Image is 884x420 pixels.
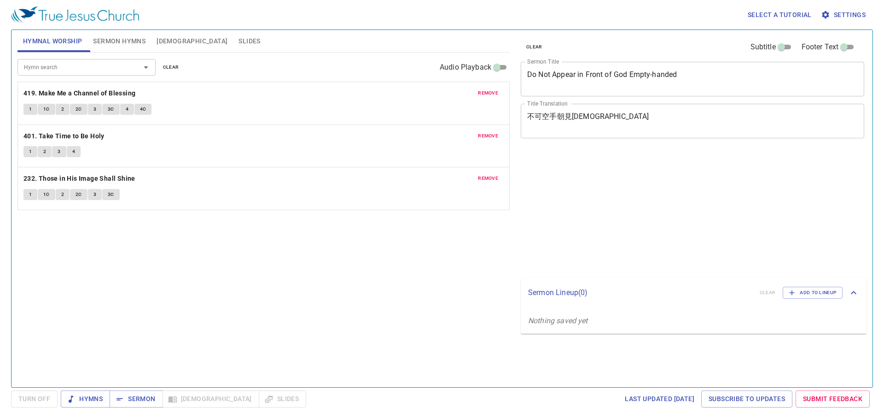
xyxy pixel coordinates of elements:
[748,9,812,21] span: Select a tutorial
[29,105,32,113] span: 1
[23,104,37,115] button: 1
[796,390,870,408] a: Submit Feedback
[621,390,698,408] a: Last updated [DATE]
[528,316,588,325] i: Nothing saved yet
[478,89,498,97] span: remove
[117,393,155,405] span: Sermon
[521,41,548,53] button: clear
[126,105,128,113] span: 4
[29,148,32,156] span: 1
[68,393,103,405] span: Hymns
[93,35,145,47] span: Sermon Hymns
[43,105,50,113] span: 1C
[23,189,37,200] button: 1
[440,62,491,73] span: Audio Playback
[70,104,87,115] button: 2C
[88,104,102,115] button: 3
[478,132,498,140] span: remove
[23,35,82,47] span: Hymnal Worship
[528,287,752,298] p: Sermon Lineup ( 0 )
[38,146,52,157] button: 2
[61,190,64,199] span: 2
[238,35,260,47] span: Slides
[56,189,70,200] button: 2
[11,6,139,23] img: True Jesus Church
[76,105,82,113] span: 2C
[526,43,542,51] span: clear
[527,112,858,130] textarea: 不可空手朝見[DEMOGRAPHIC_DATA]
[38,104,55,115] button: 1C
[67,146,81,157] button: 4
[61,390,110,408] button: Hymns
[140,105,146,113] span: 4C
[478,174,498,183] span: remove
[783,287,843,299] button: Add to Lineup
[93,105,96,113] span: 3
[23,88,136,99] b: 419. Make Me a Channel of Blessing
[750,41,776,53] span: Subtitle
[88,189,102,200] button: 3
[102,189,120,200] button: 3C
[527,70,858,88] textarea: Do Not Appear in Front of God Empty-handed
[517,148,797,274] iframe: from-child
[802,41,839,53] span: Footer Text
[108,105,114,113] span: 3C
[701,390,792,408] a: Subscribe to Updates
[157,35,227,47] span: [DEMOGRAPHIC_DATA]
[70,189,87,200] button: 2C
[43,190,50,199] span: 1C
[108,190,114,199] span: 3C
[38,189,55,200] button: 1C
[744,6,815,24] button: Select a tutorial
[157,62,185,73] button: clear
[789,289,837,297] span: Add to Lineup
[23,130,105,142] b: 401. Take Time to Be Holy
[76,190,82,199] span: 2C
[472,173,504,184] button: remove
[52,146,66,157] button: 3
[58,148,60,156] span: 3
[110,390,163,408] button: Sermon
[61,105,64,113] span: 2
[120,104,134,115] button: 4
[23,146,37,157] button: 1
[521,278,867,308] div: Sermon Lineup(0)clearAdd to Lineup
[93,190,96,199] span: 3
[23,130,106,142] button: 401. Take Time to Be Holy
[72,148,75,156] span: 4
[163,63,179,71] span: clear
[472,88,504,99] button: remove
[823,9,866,21] span: Settings
[625,393,694,405] span: Last updated [DATE]
[140,61,152,74] button: Open
[102,104,120,115] button: 3C
[23,88,137,99] button: 419. Make Me a Channel of Blessing
[23,173,135,184] b: 232. Those in His Image Shall Shine
[134,104,152,115] button: 4C
[803,393,862,405] span: Submit Feedback
[56,104,70,115] button: 2
[819,6,869,24] button: Settings
[472,130,504,142] button: remove
[23,173,137,184] button: 232. Those in His Image Shall Shine
[29,190,32,199] span: 1
[43,148,46,156] span: 2
[709,393,785,405] span: Subscribe to Updates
